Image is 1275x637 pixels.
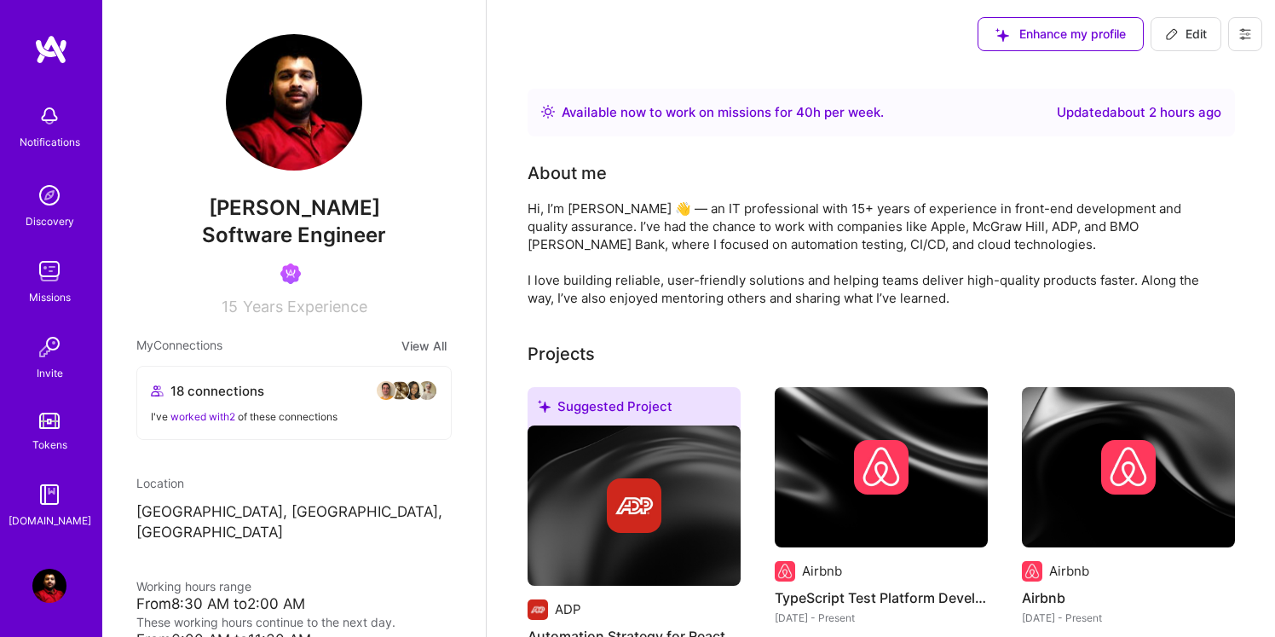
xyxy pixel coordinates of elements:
div: [DATE] - Present [1022,609,1235,627]
h4: TypeScript Test Platform Development [775,587,988,609]
img: avatar [389,380,410,401]
div: [DOMAIN_NAME] [9,512,91,530]
span: 18 connections [170,382,264,400]
div: [DATE] - Present [775,609,988,627]
div: Hi, I’m [PERSON_NAME] 👋 — an IT professional with 15+ years of experience in front-end developmen... [528,200,1209,307]
img: teamwork [32,254,66,288]
h4: Airbnb [1022,587,1235,609]
div: These working hours continue to the next day. [136,613,452,631]
i: icon Collaborator [151,385,164,397]
div: Discovery [26,212,74,230]
div: Suggested Project [528,387,741,432]
div: Airbnb [1049,562,1089,580]
button: View All [396,336,452,356]
div: I've of these connections [151,408,437,426]
div: ADP [555,600,581,618]
div: Location [136,474,452,492]
a: User Avatar [28,569,71,603]
div: Projects [528,341,595,367]
img: Been on Mission [280,263,301,284]
img: cover [775,387,988,547]
img: tokens [39,413,60,429]
span: worked with 2 [170,410,235,423]
img: Invite [32,330,66,364]
img: guide book [32,478,66,512]
img: User Avatar [32,569,66,603]
div: From 8:30 AM to 2:00 AM [136,595,452,613]
div: Notifications [20,133,80,151]
img: Company logo [528,599,548,620]
span: Software Engineer [202,223,386,247]
img: Company logo [775,561,795,582]
span: 15 [222,298,238,316]
img: avatar [417,380,437,401]
p: [GEOGRAPHIC_DATA], [GEOGRAPHIC_DATA], [GEOGRAPHIC_DATA] [136,502,452,543]
img: Availability [541,105,555,119]
img: Company logo [607,478,661,533]
span: Edit [1165,26,1207,43]
div: Updated about 2 hours ago [1057,102,1221,123]
button: Edit [1151,17,1221,51]
span: My Connections [136,336,222,356]
i: icon SuggestedTeams [538,400,551,413]
img: avatar [403,380,424,401]
button: 18 connectionsavataravataravataravatarI've worked with2 of these connections [136,366,452,440]
div: Invite [37,364,63,382]
img: Company logo [1101,440,1156,495]
div: Missions [29,288,71,306]
img: Company logo [854,440,909,495]
img: cover [1022,387,1235,547]
div: Airbnb [802,562,842,580]
img: cover [528,426,741,586]
div: Available now to work on missions for h per week . [562,102,884,123]
img: Company logo [1022,561,1042,582]
span: Years Experience [243,298,367,316]
span: Working hours range [136,579,251,594]
img: discovery [32,178,66,212]
img: avatar [376,380,396,401]
div: About me [528,160,607,186]
div: Tokens [32,436,67,454]
span: [PERSON_NAME] [136,195,452,221]
img: User Avatar [226,34,362,171]
img: logo [34,34,68,65]
img: bell [32,99,66,133]
span: 40 [796,104,813,120]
